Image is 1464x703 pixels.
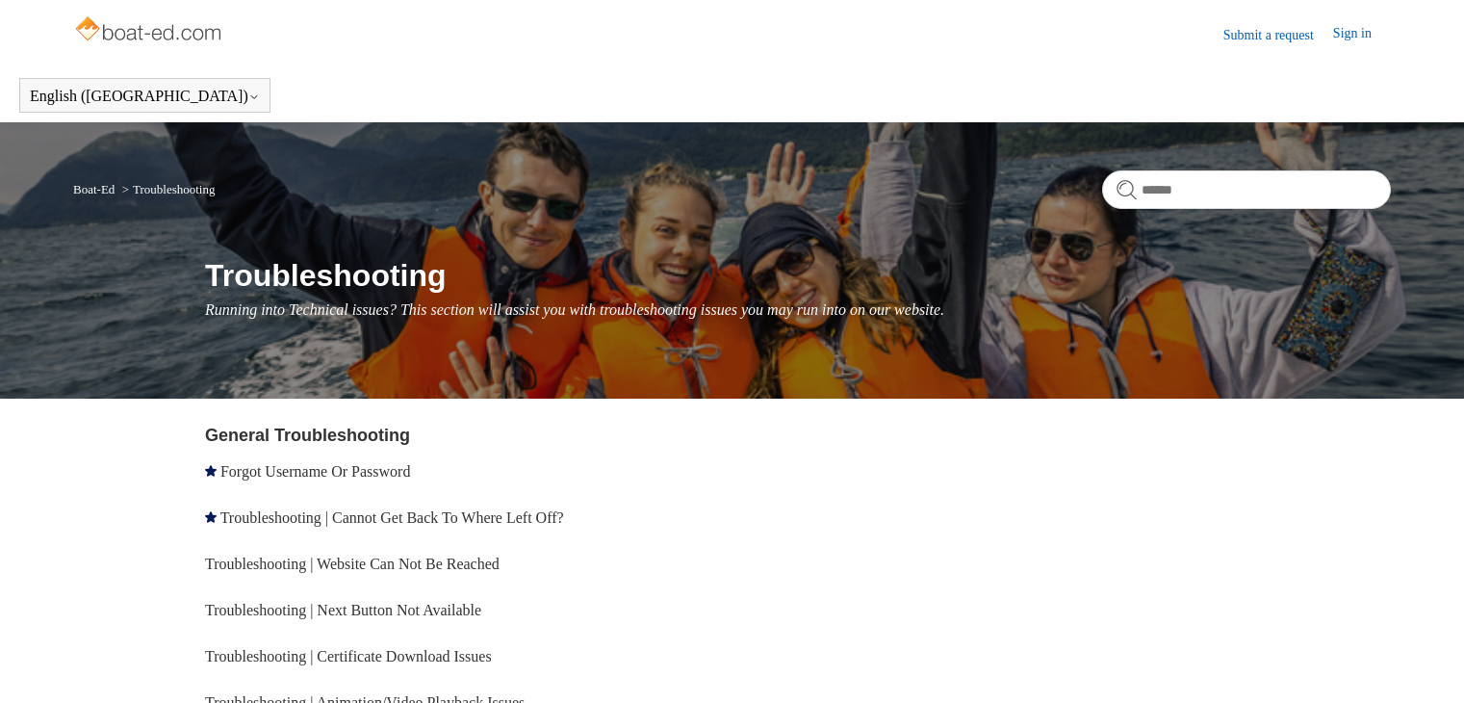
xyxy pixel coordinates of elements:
svg: Promoted article [205,465,217,477]
svg: Promoted article [205,511,217,523]
a: Forgot Username Or Password [220,463,410,480]
li: Boat-Ed [73,182,118,196]
input: Search [1102,170,1391,209]
a: Submit a request [1223,25,1333,45]
a: Troubleshooting | Next Button Not Available [205,602,481,618]
a: Troubleshooting | Cannot Get Back To Where Left Off? [220,509,564,526]
h1: Troubleshooting [205,252,1391,299]
img: Boat-Ed Help Center home page [73,12,226,50]
a: Troubleshooting | Certificate Download Issues [205,648,492,664]
p: Running into Technical issues? This section will assist you with troubleshooting issues you may r... [205,299,1391,322]
a: Sign in [1333,23,1391,46]
button: English ([GEOGRAPHIC_DATA]) [30,88,260,105]
div: Live chat [1400,638,1450,689]
a: Boat-Ed [73,182,115,196]
a: Troubleshooting | Website Can Not Be Reached [205,556,500,572]
a: General Troubleshooting [205,426,410,445]
li: Troubleshooting [118,182,216,196]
